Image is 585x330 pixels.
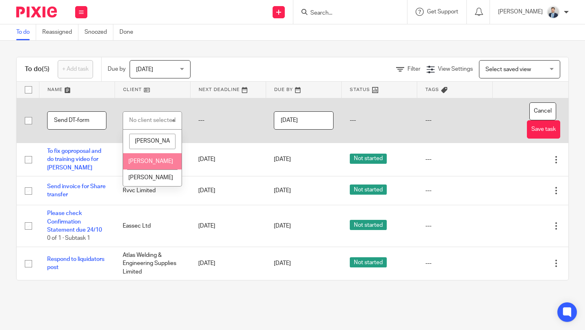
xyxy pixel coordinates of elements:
[128,158,173,164] span: [PERSON_NAME]
[274,157,291,163] span: [DATE]
[407,66,420,72] span: Filter
[119,24,139,40] a: Done
[128,175,173,180] span: [PERSON_NAME]
[342,98,417,143] td: ---
[115,205,190,247] td: Eassec Ltd
[190,247,266,280] td: [DATE]
[47,236,90,241] span: 0 of 1 · Subtask 1
[115,176,190,205] td: Rvvc Limited
[108,65,126,73] p: Due by
[42,24,78,40] a: Reassigned
[425,222,485,230] div: ---
[47,211,102,233] a: Please check Confirmation Statement due 24/10
[350,257,387,267] span: Not started
[47,111,106,130] input: Task name
[42,66,50,72] span: (5)
[25,65,50,74] h1: To do
[58,60,93,78] a: + Add task
[47,184,106,198] a: Send invoice for Share transfer
[190,98,266,143] td: ---
[47,148,101,171] a: To fix goproposal and do training video for [PERSON_NAME]
[425,155,485,163] div: ---
[47,256,104,270] a: Respond to liquidators post
[350,154,387,164] span: Not started
[425,187,485,195] div: ---
[350,185,387,195] span: Not started
[136,67,153,72] span: [DATE]
[129,117,175,123] div: No client selected
[190,143,266,176] td: [DATE]
[438,66,473,72] span: View Settings
[274,188,291,193] span: [DATE]
[350,220,387,230] span: Not started
[84,24,113,40] a: Snoozed
[547,6,560,19] img: LinkedIn%20Profile.jpeg
[274,223,291,229] span: [DATE]
[190,205,266,247] td: [DATE]
[16,24,36,40] a: To do
[417,98,493,143] td: ---
[190,176,266,205] td: [DATE]
[16,7,57,17] img: Pixie
[498,8,543,16] p: [PERSON_NAME]
[425,87,439,92] span: Tags
[427,9,458,15] span: Get Support
[274,111,333,130] input: Pick a date
[274,261,291,266] span: [DATE]
[485,67,531,72] span: Select saved view
[310,10,383,17] input: Search
[529,102,556,121] button: Cancel
[527,120,560,139] button: Save task
[115,247,190,280] td: Atlas Welding & Engineering Supplies Limited
[129,134,175,149] input: Search options...
[425,259,485,267] div: ---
